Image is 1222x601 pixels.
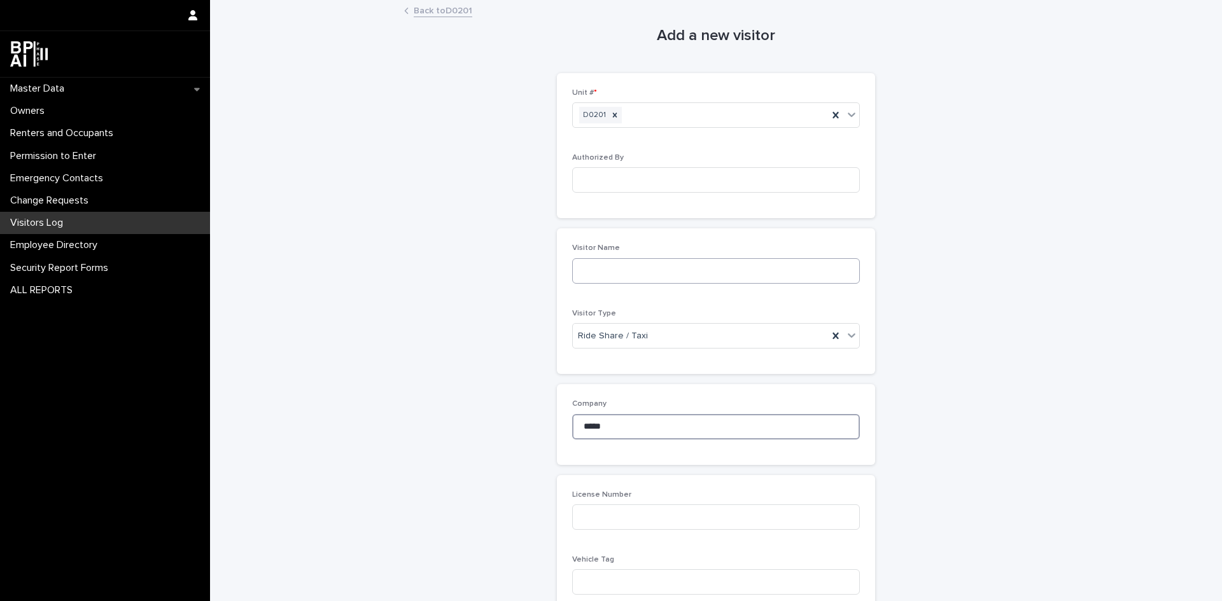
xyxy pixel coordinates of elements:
p: Renters and Occupants [5,127,123,139]
p: Master Data [5,83,74,95]
span: Unit # [572,89,597,97]
span: Visitor Name [572,244,620,252]
span: Company [572,400,607,408]
span: Ride Share / Taxi [578,329,648,343]
p: Visitors Log [5,217,73,229]
p: Security Report Forms [5,262,118,274]
p: Owners [5,105,55,117]
div: D0201 [579,107,608,124]
span: Authorized By [572,154,624,162]
span: Vehicle Tag [572,556,614,563]
img: dwgmcNfxSF6WIOOXiGgu [10,41,48,67]
p: Employee Directory [5,239,108,251]
h1: Add a new visitor [557,27,875,45]
p: Permission to Enter [5,150,106,162]
a: Back toD0201 [414,3,472,17]
p: Emergency Contacts [5,172,113,184]
span: Visitor Type [572,310,616,317]
span: License Number [572,491,631,499]
p: ALL REPORTS [5,284,83,296]
p: Change Requests [5,195,99,207]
